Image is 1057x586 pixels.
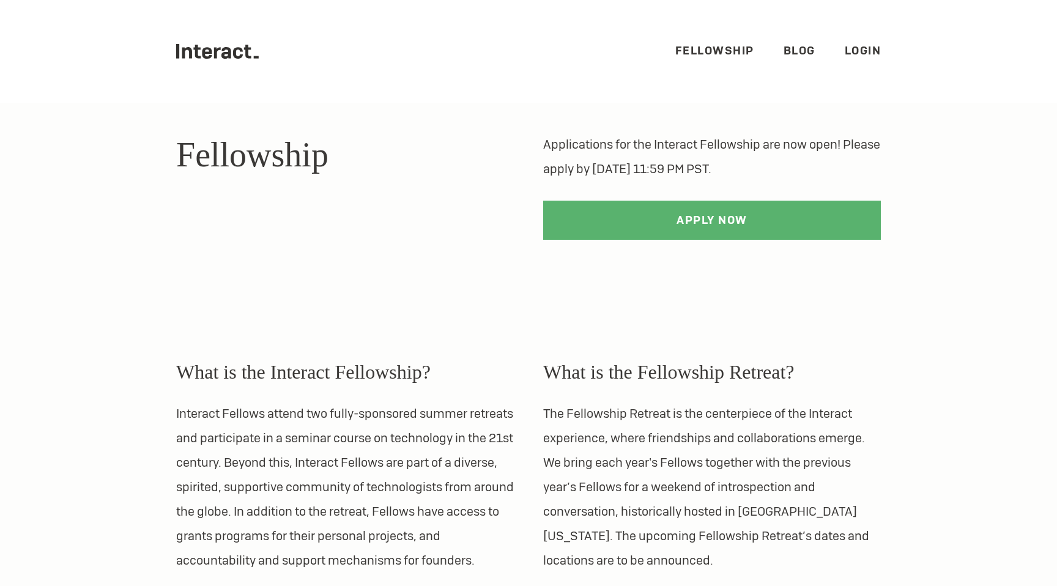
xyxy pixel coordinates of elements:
h3: What is the Fellowship Retreat? [543,357,881,387]
p: The Fellowship Retreat is the centerpiece of the Interact experience, where friendships and colla... [543,401,881,573]
p: Interact Fellows attend two fully-sponsored summer retreats and participate in a seminar course o... [176,401,514,573]
p: Applications for the Interact Fellowship are now open! Please apply by [DATE] 11:59 PM PST. [543,132,881,181]
a: Apply Now [543,201,881,240]
a: Blog [784,43,815,57]
a: Login [845,43,881,57]
h1: Fellowship [176,132,514,177]
h3: What is the Interact Fellowship? [176,357,514,387]
a: Fellowship [675,43,754,57]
